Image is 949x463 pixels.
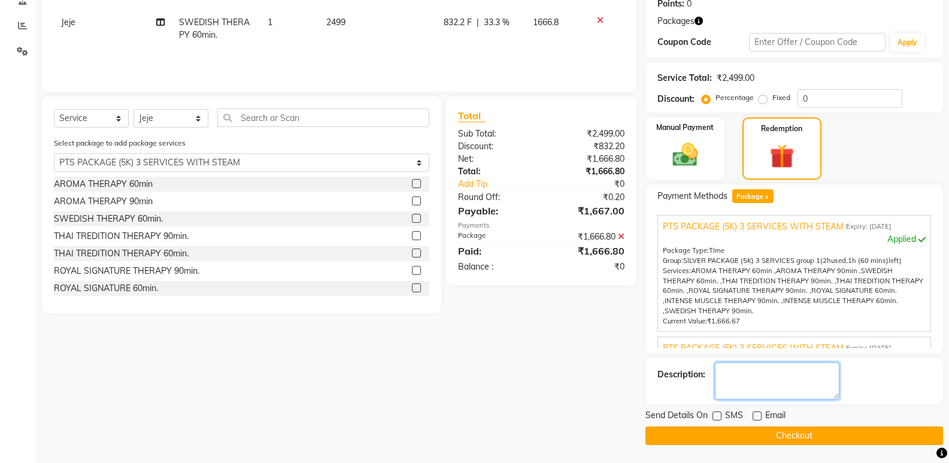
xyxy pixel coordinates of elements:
label: Percentage [715,92,754,103]
div: ROYAL SIGNATURE 60min. [54,282,158,295]
span: SWEDISH THERAPY 60min. , [663,267,893,285]
div: ₹832.20 [541,140,633,153]
img: _gift.svg [762,141,802,171]
span: Current Value: [663,317,707,325]
div: AROMA THERAPY 60min [54,178,153,190]
label: Fixed [772,92,790,103]
div: Discount: [449,140,541,153]
span: Payment Methods [657,190,727,202]
span: Services: [663,267,691,275]
div: ₹1,666.80 [541,153,633,165]
span: SWEDISH THERAPY 60min. [179,17,250,40]
div: ₹2,499.00 [541,128,633,140]
span: 1h (60 mins) [848,256,889,265]
span: ROYAL SIGNATURE THERAPY 90min. , [689,286,811,295]
input: Enter Offer / Coupon Code [749,33,886,52]
span: ₹1,666.67 [707,317,740,325]
span: PTS PACKAGE (5K) 3 SERVICES WITH STEAM [663,342,844,355]
div: ₹1,666.80 [541,231,633,243]
span: Jeje [61,17,75,28]
span: 832.2 F [444,16,472,29]
span: Time [709,246,724,255]
label: Select package to add package services [54,138,186,149]
div: Payable: [449,204,541,218]
div: Coupon Code [657,36,748,49]
span: THAI TREDITION THERAPY 60min. , [663,277,923,295]
span: SWEDISH THERAPY 90min. [665,307,754,315]
span: AROMA THERAPY 60min , [691,267,776,275]
span: Package [732,189,774,203]
span: Expiry: [DATE] [846,222,892,232]
div: Net: [449,153,541,165]
img: _cash.svg [665,140,706,170]
a: Add Tip [449,178,557,190]
span: used, left) [683,256,902,265]
div: THAI TREDITION THERAPY 90min. [54,230,189,243]
div: ₹0.20 [541,191,633,204]
button: Checkout [645,426,943,445]
span: Email [765,409,786,424]
span: 1 [268,17,272,28]
div: Discount: [657,93,695,105]
div: Service Total: [657,72,712,84]
span: Total [458,110,486,122]
div: Description: [657,368,705,381]
span: 33.3 % [484,16,510,29]
label: Redemption [761,123,802,134]
span: Send Details On [645,409,708,424]
div: ₹2,499.00 [717,72,754,84]
span: THAI TREDITION THERAPY 90min. , [721,277,836,285]
span: 2499 [326,17,345,28]
span: SILVER PACKAGE (5K) 3 SERVICES group 1 [683,256,820,265]
span: PTS PACKAGE (5K) 3 SERVICES WITH STEAM [663,220,844,233]
span: (2h [820,256,831,265]
span: Package Type: [663,246,709,255]
div: SWEDISH THERAPY 60min. [54,213,163,225]
input: Search or Scan [217,108,429,127]
div: ₹0 [557,178,633,190]
div: THAI TREDITION THERAPY 60min. [54,247,189,260]
div: ROYAL SIGNATURE THERAPY 90min. [54,265,199,277]
div: ₹1,666.80 [541,244,633,258]
div: Total: [449,165,541,178]
span: Expiry: [DATE] [846,343,892,353]
div: ₹0 [541,261,633,273]
div: Package [449,231,541,243]
div: Balance : [449,261,541,273]
div: Round Off: [449,191,541,204]
span: AROMA THERAPY 90min , [776,267,861,275]
span: Group: [663,256,683,265]
div: Sub Total: [449,128,541,140]
div: AROMA THERAPY 90min [54,195,153,208]
span: 4 [763,194,770,201]
button: Apply [890,34,924,52]
label: Manual Payment [656,122,714,133]
div: Paid: [449,244,541,258]
span: Packages [657,15,695,28]
span: 1666.8 [533,17,559,28]
div: Payments [458,220,624,231]
div: ₹1,666.80 [541,165,633,178]
span: | [477,16,479,29]
span: SMS [725,409,743,424]
div: ₹1,667.00 [541,204,633,218]
span: INTENSE MUSCLE THERAPY 90min. , [665,296,783,305]
div: Applied [663,233,926,246]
